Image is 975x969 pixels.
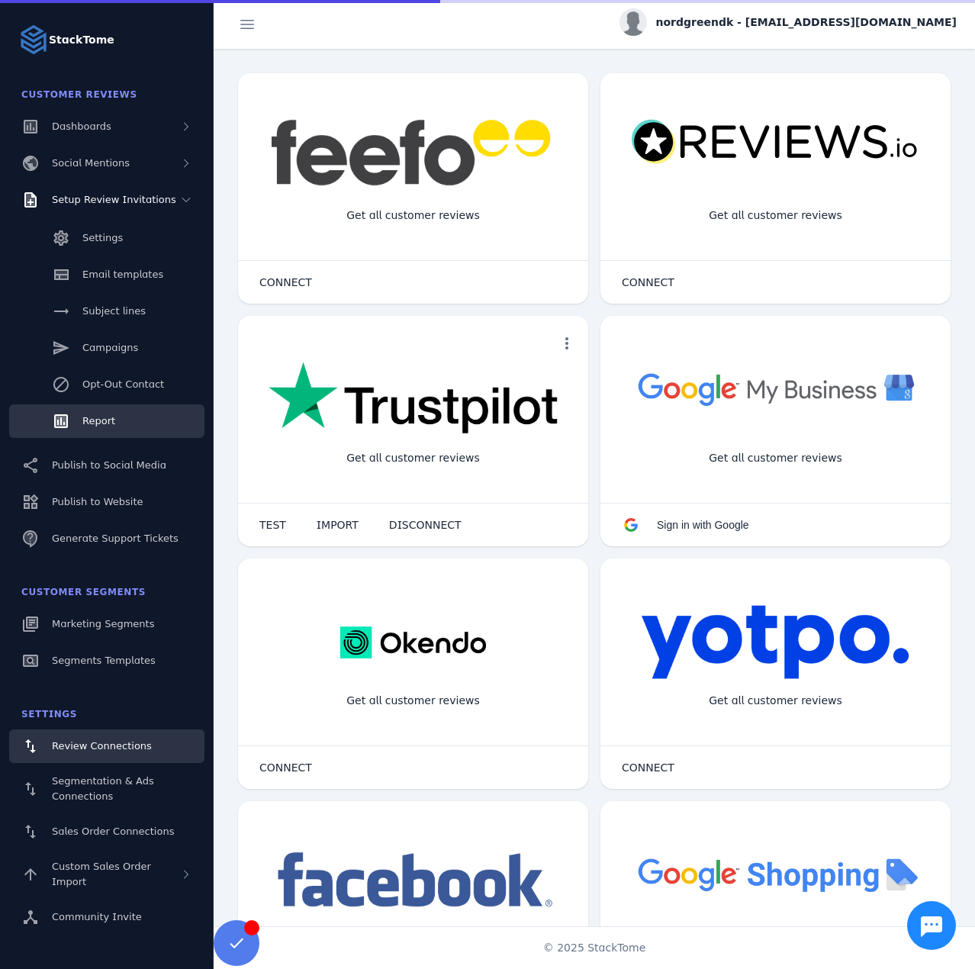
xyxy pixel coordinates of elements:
[52,618,154,629] span: Marketing Segments
[259,277,312,288] span: CONNECT
[656,14,957,31] span: nordgreendk - [EMAIL_ADDRESS][DOMAIN_NAME]
[697,681,854,721] div: Get all customer reviews
[631,847,920,901] img: googleshopping.png
[631,119,920,166] img: reviewsio.svg
[269,119,558,186] img: feefo.png
[49,32,114,48] strong: StackTome
[52,861,151,887] span: Custom Sales Order Import
[82,305,146,317] span: Subject lines
[9,404,204,438] a: Report
[631,362,920,416] img: googlebusiness.png
[9,815,204,848] a: Sales Order Connections
[9,766,204,812] a: Segmentation & Ads Connections
[697,195,854,236] div: Get all customer reviews
[52,655,156,666] span: Segments Templates
[334,195,492,236] div: Get all customer reviews
[607,752,690,783] button: CONNECT
[334,438,492,478] div: Get all customer reviews
[9,607,204,641] a: Marketing Segments
[552,328,582,359] button: more
[259,520,286,530] span: TEST
[9,485,204,519] a: Publish to Website
[317,520,359,530] span: IMPORT
[619,8,647,36] img: profile.jpg
[657,519,749,531] span: Sign in with Google
[619,8,957,36] button: nordgreendk - [EMAIL_ADDRESS][DOMAIN_NAME]
[9,729,204,763] a: Review Connections
[9,258,204,291] a: Email templates
[244,267,327,298] button: CONNECT
[52,496,143,507] span: Publish to Website
[641,604,910,681] img: yotpo.png
[244,752,327,783] button: CONNECT
[9,221,204,255] a: Settings
[52,911,142,922] span: Community Invite
[697,438,854,478] div: Get all customer reviews
[607,267,690,298] button: CONNECT
[301,510,374,540] button: IMPORT
[82,232,123,243] span: Settings
[18,24,49,55] img: Logo image
[82,378,164,390] span: Opt-Out Contact
[52,740,152,752] span: Review Connections
[52,775,154,802] span: Segmentation & Ads Connections
[52,533,179,544] span: Generate Support Tickets
[244,510,301,540] button: TEST
[52,157,130,169] span: Social Mentions
[607,510,764,540] button: Sign in with Google
[269,847,558,915] img: facebook.png
[9,368,204,401] a: Opt-Out Contact
[259,762,312,773] span: CONNECT
[685,923,865,964] div: Import Products from Google
[82,415,115,427] span: Report
[9,331,204,365] a: Campaigns
[9,644,204,678] a: Segments Templates
[374,510,477,540] button: DISCONNECT
[52,459,166,471] span: Publish to Social Media
[82,269,163,280] span: Email templates
[269,362,558,436] img: trustpilot.png
[334,681,492,721] div: Get all customer reviews
[543,940,646,956] span: © 2025 StackTome
[9,295,204,328] a: Subject lines
[82,342,138,353] span: Campaigns
[389,520,462,530] span: DISCONNECT
[340,604,486,681] img: okendo.webp
[9,900,204,934] a: Community Invite
[622,762,674,773] span: CONNECT
[52,121,111,132] span: Dashboards
[21,587,146,597] span: Customer Segments
[9,522,204,555] a: Generate Support Tickets
[52,194,176,205] span: Setup Review Invitations
[21,709,77,720] span: Settings
[21,89,137,100] span: Customer Reviews
[622,277,674,288] span: CONNECT
[52,826,174,837] span: Sales Order Connections
[9,449,204,482] a: Publish to Social Media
